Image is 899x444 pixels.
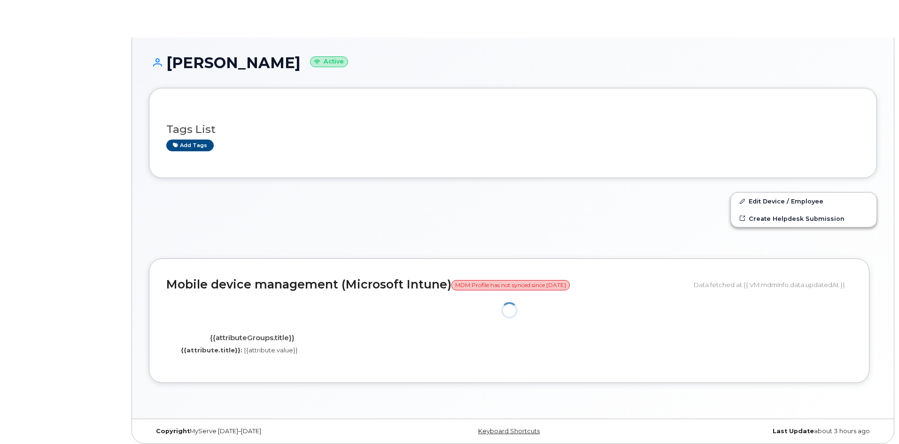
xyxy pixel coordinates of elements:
[310,56,348,67] small: Active
[181,346,242,355] label: {{attribute.title}}:
[149,55,877,71] h1: [PERSON_NAME]
[156,428,190,435] strong: Copyright
[731,210,876,227] a: Create Helpdesk Submission
[451,280,570,290] span: MDM Profile has not synced since [DATE]
[244,346,298,354] span: {{attribute.value}}
[773,428,814,435] strong: Last Update
[166,124,860,135] h3: Tags List
[166,278,687,291] h2: Mobile device management (Microsoft Intune)
[149,428,392,435] div: MyServe [DATE]–[DATE]
[166,140,214,151] a: Add tags
[731,193,876,210] a: Edit Device / Employee
[634,428,877,435] div: about 3 hours ago
[694,276,852,294] div: Data fetched at {{ VM.mdmInfo.data.updatedAt }}
[478,428,540,435] a: Keyboard Shortcuts
[173,334,331,342] h4: {{attributeGroups.title}}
